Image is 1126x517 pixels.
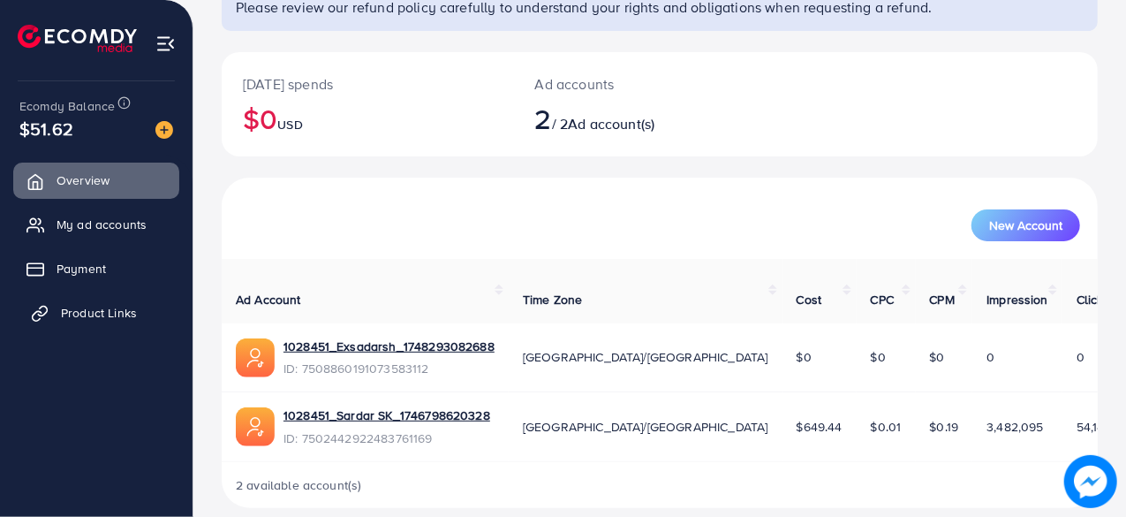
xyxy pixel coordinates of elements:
span: My ad accounts [57,216,147,233]
a: 1028451_Sardar SK_1746798620328 [283,407,490,424]
span: Payment [57,260,106,278]
span: 0 [986,348,994,366]
span: Time Zone [523,291,582,308]
h2: / 2 [535,102,712,135]
img: ic-ads-acc.e4c84228.svg [236,407,275,446]
button: New Account [971,209,1080,241]
span: $0 [930,348,945,366]
span: Ad Account [236,291,301,308]
span: Clicks [1077,291,1110,308]
span: CPM [930,291,955,308]
img: logo [18,25,137,52]
span: $649.44 [797,418,843,436]
span: $0.19 [930,418,959,436]
span: Product Links [61,304,137,322]
img: ic-ads-acc.e4c84228.svg [236,338,275,377]
span: [GEOGRAPHIC_DATA]/[GEOGRAPHIC_DATA] [523,348,768,366]
span: Overview [57,171,110,189]
span: $0 [871,348,886,366]
span: 0 [1077,348,1084,366]
span: ID: 7508860191073583112 [283,360,495,377]
span: 3,482,095 [986,418,1043,436]
span: New Account [989,219,1062,232]
h2: $0 [243,102,493,135]
p: [DATE] spends [243,73,493,95]
span: [GEOGRAPHIC_DATA]/[GEOGRAPHIC_DATA] [523,418,768,436]
a: Payment [13,251,179,286]
span: $0 [797,348,812,366]
a: Overview [13,163,179,198]
span: CPC [871,291,894,308]
span: Ecomdy Balance [19,97,115,115]
span: Impression [986,291,1048,308]
a: Product Links [13,295,179,331]
img: image [1064,455,1117,508]
span: Cost [797,291,822,308]
span: $0.01 [871,418,902,436]
a: My ad accounts [13,207,179,242]
img: menu [155,34,176,54]
span: 54,143 [1077,418,1112,436]
span: 2 available account(s) [236,476,362,494]
a: 1028451_Exsadarsh_1748293082688 [283,338,495,355]
img: image [155,121,173,139]
span: 2 [535,98,552,139]
span: USD [277,116,302,133]
span: Ad account(s) [568,114,654,133]
span: $51.62 [19,116,73,141]
p: Ad accounts [535,73,712,95]
span: ID: 7502442922483761169 [283,430,490,447]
